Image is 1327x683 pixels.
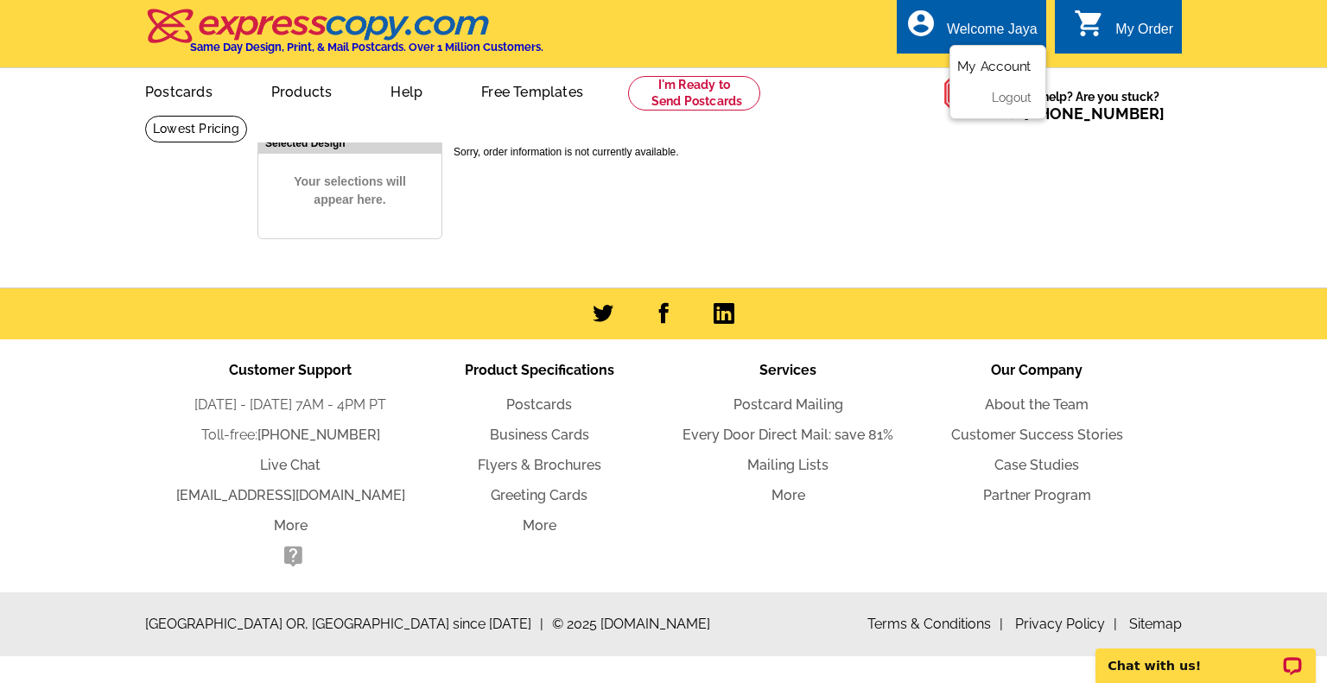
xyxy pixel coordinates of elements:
a: [EMAIL_ADDRESS][DOMAIN_NAME] [176,487,405,503]
a: Case Studies [994,457,1079,473]
span: Your selections will appear here. [271,155,429,226]
span: Need help? Are you stuck? [994,88,1173,123]
a: About the Team [985,396,1089,413]
a: Every Door Direct Mail: save 81% [683,427,893,443]
span: Services [759,362,816,378]
a: Live Chat [260,457,321,473]
img: help [943,68,994,118]
span: [GEOGRAPHIC_DATA] OR, [GEOGRAPHIC_DATA] since [DATE] [145,614,543,635]
a: Partner Program [983,487,1091,503]
i: shopping_cart [1074,8,1105,39]
a: More [771,487,805,503]
a: Help [363,70,450,111]
i: account_circle [905,8,937,39]
a: Privacy Policy [1015,616,1117,632]
a: Postcard Mailing [733,396,843,413]
div: Selected Design [258,135,441,151]
a: Products [244,70,360,111]
a: Sitemap [1129,616,1182,632]
a: Postcards [117,70,240,111]
iframe: LiveChat chat widget [1084,629,1327,683]
a: Flyers & Brochures [478,457,601,473]
span: Call [994,104,1165,123]
span: © 2025 [DOMAIN_NAME] [552,614,710,635]
span: Product Specifications [465,362,614,378]
div: Welcome Jaya [947,22,1038,46]
a: My Account [957,59,1032,74]
span: Our Company [991,362,1083,378]
a: shopping_cart My Order [1074,19,1173,41]
a: More [274,517,308,534]
li: [DATE] - [DATE] 7AM - 4PM PT [166,395,415,415]
a: Business Cards [490,427,589,443]
a: Customer Success Stories [951,427,1123,443]
a: Mailing Lists [747,457,829,473]
a: Terms & Conditions [867,616,1003,632]
a: Logout [992,91,1032,104]
div: My Order [1115,22,1173,46]
a: Postcards [506,396,572,413]
a: [PHONE_NUMBER] [1024,104,1165,123]
div: Sorry, order information is not currently available. [449,123,1070,164]
a: [PHONE_NUMBER] [257,427,380,443]
h4: Same Day Design, Print, & Mail Postcards. Over 1 Million Customers. [190,41,543,54]
a: Greeting Cards [491,487,587,503]
a: Free Templates [454,70,611,111]
a: Same Day Design, Print, & Mail Postcards. Over 1 Million Customers. [145,21,543,54]
a: More [523,517,556,534]
span: Customer Support [229,362,352,378]
li: Toll-free: [166,425,415,446]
